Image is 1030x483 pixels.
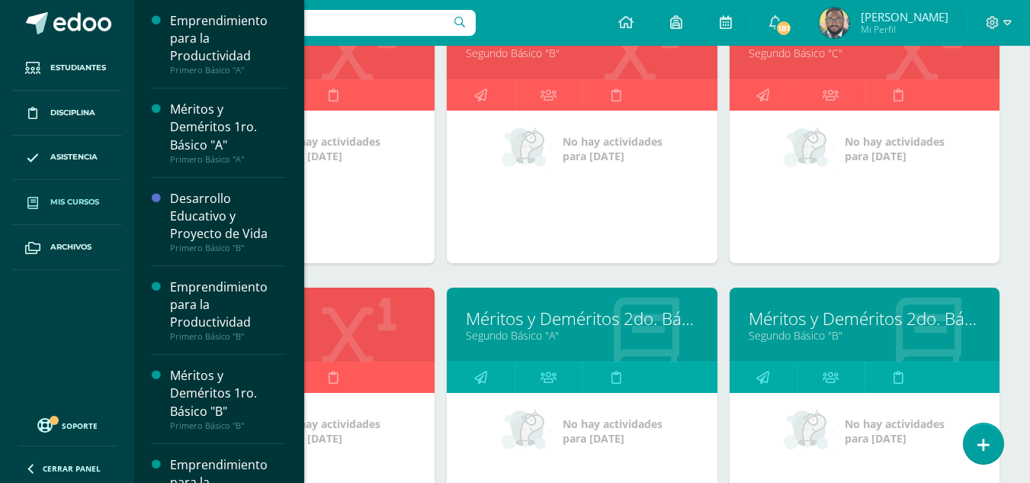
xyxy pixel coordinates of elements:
div: Desarrollo Educativo y Proyecto de Vida [170,190,286,243]
span: No hay actividades para [DATE] [281,134,380,163]
span: Cerrar panel [43,463,101,474]
a: Méritos y Deméritos 1ro. Básico "B"Primero Básico "B" [170,367,286,430]
a: Méritos y Deméritos 1ro. Básico "A"Primero Básico "A" [170,101,286,164]
a: Mis cursos [12,180,122,225]
a: Estudiantes [12,46,122,91]
span: Estudiantes [50,62,106,74]
span: No hay actividades para [DATE] [845,417,945,446]
span: 181 [775,20,792,37]
a: Méritos y Deméritos 2do. Básico "A" [466,307,698,330]
input: Busca un usuario... [144,10,476,36]
span: No hay actividades para [DATE] [563,134,663,163]
span: Asistencia [50,151,98,163]
a: Emprendimiento para la ProductividadPrimero Básico "A" [170,12,286,76]
div: Primero Básico "B" [170,420,286,431]
span: No hay actividades para [DATE] [281,417,380,446]
span: Mi Perfil [861,23,948,36]
span: [PERSON_NAME] [861,9,948,24]
a: Asistencia [12,136,122,181]
div: Primero Básico "A" [170,154,286,165]
img: no_activities_small.png [502,126,552,172]
span: Disciplina [50,107,95,119]
div: Emprendimiento para la Productividad [170,12,286,65]
a: Méritos y Deméritos 2do. Básico "B" [749,307,980,330]
div: Primero Básico "A" [170,65,286,76]
a: Archivos [12,225,122,270]
span: No hay actividades para [DATE] [845,134,945,163]
img: no_activities_small.png [784,408,834,454]
a: Desarrollo Educativo y Proyecto de VidaPrimero Básico "B" [170,190,286,253]
a: Soporte [18,414,116,435]
img: bed464ecf211d7b12cd6e304ab9921a6.png [819,8,849,38]
a: Emprendimiento para la ProductividadPrimero Básico "B" [170,279,286,342]
span: Soporte [62,420,98,431]
img: no_activities_small.png [502,408,552,454]
div: Méritos y Deméritos 1ro. Básico "A" [170,101,286,153]
a: Segundo Básico "C" [749,46,980,60]
a: Disciplina [12,91,122,136]
a: Segundo Básico "A" [466,328,698,343]
span: Archivos [50,241,91,253]
a: Segundo Básico "B" [466,46,698,60]
img: no_activities_small.png [784,126,834,172]
div: Primero Básico "B" [170,331,286,342]
span: Mis cursos [50,196,99,208]
span: No hay actividades para [DATE] [563,417,663,446]
a: Segundo Básico "B" [749,328,980,343]
div: Emprendimiento para la Productividad [170,279,286,331]
div: Primero Básico "B" [170,243,286,253]
div: Méritos y Deméritos 1ro. Básico "B" [170,367,286,420]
